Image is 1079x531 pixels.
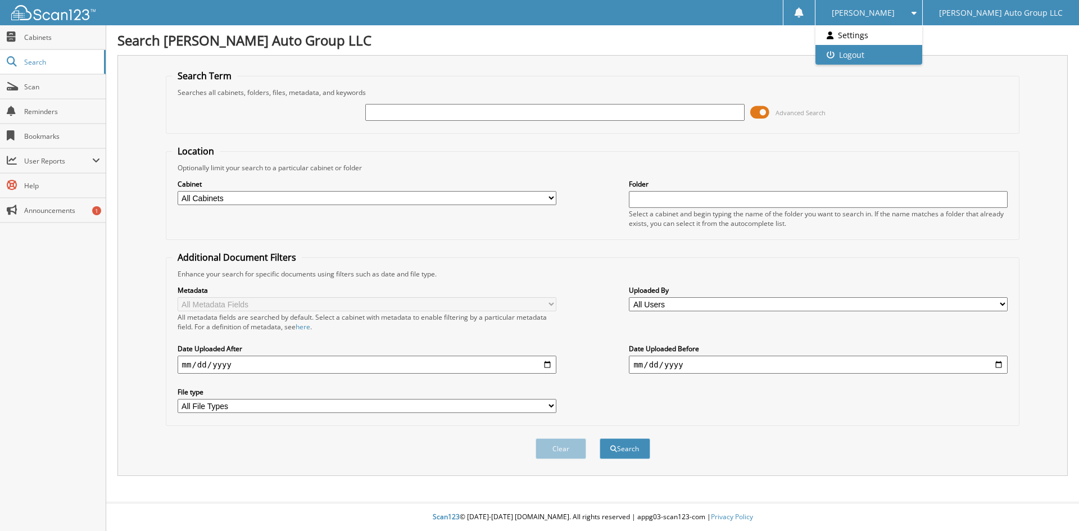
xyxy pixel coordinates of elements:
div: Enhance your search for specific documents using filters such as date and file type. [172,269,1014,279]
label: Folder [629,179,1008,189]
legend: Additional Document Filters [172,251,302,264]
input: start [178,356,556,374]
legend: Search Term [172,70,237,82]
span: Cabinets [24,33,100,42]
label: Date Uploaded Before [629,344,1008,353]
div: 1 [92,206,101,215]
label: File type [178,387,556,397]
span: Announcements [24,206,100,215]
img: scan123-logo-white.svg [11,5,96,20]
span: Bookmarks [24,131,100,141]
div: Select a cabinet and begin typing the name of the folder you want to search in. If the name match... [629,209,1008,228]
span: [PERSON_NAME] Auto Group LLC [939,10,1063,16]
button: Search [600,438,650,459]
span: [PERSON_NAME] [832,10,895,16]
label: Uploaded By [629,285,1008,295]
input: end [629,356,1008,374]
label: Cabinet [178,179,556,189]
span: Help [24,181,100,190]
a: Logout [815,45,922,65]
label: Date Uploaded After [178,344,556,353]
div: Searches all cabinets, folders, files, metadata, and keywords [172,88,1014,97]
legend: Location [172,145,220,157]
label: Metadata [178,285,556,295]
span: Reminders [24,107,100,116]
button: Clear [536,438,586,459]
span: Advanced Search [776,108,826,117]
span: User Reports [24,156,92,166]
div: © [DATE]-[DATE] [DOMAIN_NAME]. All rights reserved | appg03-scan123-com | [106,503,1079,531]
div: Optionally limit your search to a particular cabinet or folder [172,163,1014,173]
a: Privacy Policy [711,512,753,521]
span: Scan123 [433,512,460,521]
span: Search [24,57,98,67]
h1: Search [PERSON_NAME] Auto Group LLC [117,31,1068,49]
a: here [296,322,310,332]
a: Settings [815,25,922,45]
span: Scan [24,82,100,92]
div: All metadata fields are searched by default. Select a cabinet with metadata to enable filtering b... [178,312,556,332]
